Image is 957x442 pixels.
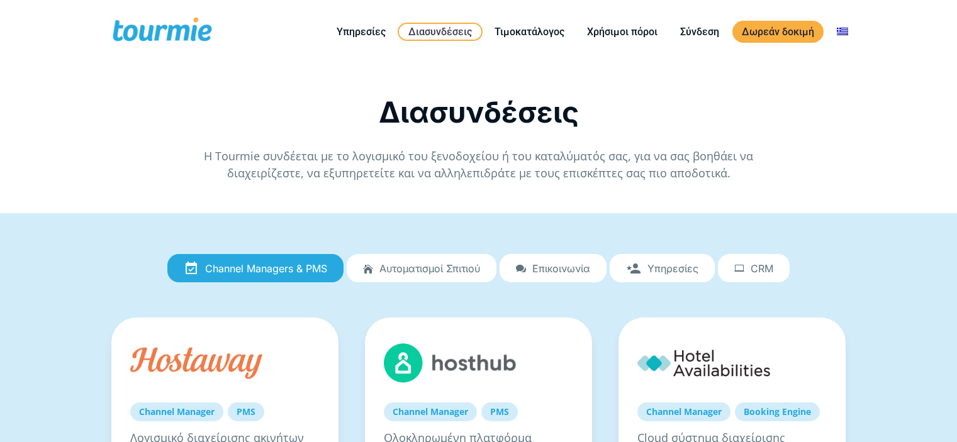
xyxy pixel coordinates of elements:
[327,24,395,40] a: Υπηρεσίες
[384,402,477,421] a: Channel Manager
[485,24,574,40] a: Τιμοκατάλογος
[610,254,715,283] a: Υπηρεσίες
[228,402,264,421] a: PMS
[167,254,344,283] a: Channel Managers & PMS
[398,23,483,41] a: Διασυνδέσεις
[379,94,579,130] span: Διασυνδέσεις
[637,402,730,421] a: Channel Manager
[204,148,753,180] span: Η Tourmie συνδέεται με το λογισμικό του ξενοδοχείου ή του καταλύματός σας, για να σας βοηθάει να ...
[130,402,223,421] a: Channel Manager
[379,263,480,274] span: Αυτοματισμοί Σπιτιού
[481,402,518,421] a: PMS
[735,402,820,421] a: Booking Engine
[578,24,667,40] a: Χρήσιμοι πόροι
[647,263,698,274] span: Υπηρεσίες
[205,263,327,274] span: Channel Managers & PMS
[751,263,773,274] span: CRM
[532,263,590,274] span: Επικοινωνία
[500,254,607,283] a: Επικοινωνία
[347,254,496,283] a: Αυτοματισμοί Σπιτιού
[718,254,790,283] a: CRM
[732,21,824,43] a: Δωρεάν δοκιμή
[671,24,729,40] a: Σύνδεση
